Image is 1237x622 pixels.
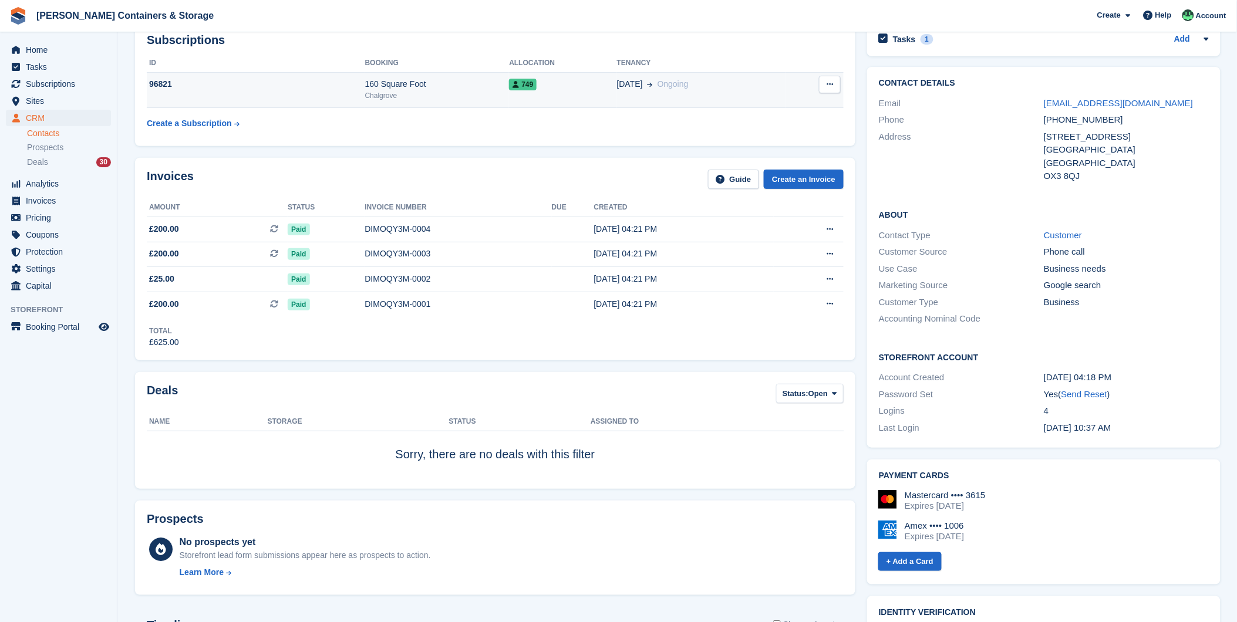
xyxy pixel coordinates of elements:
div: Amex •••• 1006 [905,520,964,531]
div: [STREET_ADDRESS] [1044,130,1209,144]
h2: Identity verification [879,608,1209,617]
div: DIMOQY3M-0003 [365,248,551,260]
span: £200.00 [149,223,179,235]
div: DIMOQY3M-0004 [365,223,551,235]
span: Deals [27,157,48,168]
span: Paid [288,273,309,285]
h2: Subscriptions [147,33,844,47]
th: Tenancy [617,54,786,73]
img: stora-icon-8386f47178a22dfd0bd8f6a31ec36ba5ce8667c1dd55bd0f319d3a0aa187defe.svg [9,7,27,25]
span: Capital [26,278,96,294]
a: menu [6,110,111,126]
button: Status: Open [776,384,844,403]
div: [PHONE_NUMBER] [1044,113,1209,127]
a: menu [6,59,111,75]
div: Storefront lead form submissions appear here as prospects to action. [180,549,431,562]
div: Account Created [879,371,1044,384]
div: Yes [1044,388,1209,401]
span: ( ) [1059,389,1110,399]
span: Tasks [26,59,96,75]
span: Storefront [11,304,117,316]
span: Ongoing [658,79,689,89]
span: Home [26,42,96,58]
a: Create an Invoice [764,170,844,189]
span: £200.00 [149,298,179,310]
span: Help [1155,9,1172,21]
div: 4 [1044,404,1209,418]
a: menu [6,261,111,277]
div: [DATE] 04:21 PM [594,298,774,310]
div: Use Case [879,262,1044,276]
h2: Storefront Account [879,351,1209,363]
th: Invoice number [365,198,551,217]
a: menu [6,192,111,209]
img: Arjun Preetham [1182,9,1194,21]
span: Pricing [26,209,96,226]
span: Prospects [27,142,63,153]
a: Add [1174,33,1190,46]
div: 160 Square Foot [365,78,510,90]
span: Paid [288,299,309,310]
a: menu [6,175,111,192]
h2: Tasks [893,34,916,45]
div: [DATE] 04:21 PM [594,273,774,285]
div: Accounting Nominal Code [879,312,1044,326]
div: Expires [DATE] [905,501,986,511]
span: [DATE] [617,78,643,90]
h2: Invoices [147,170,194,189]
time: 2025-07-24 09:37:21 UTC [1044,422,1111,432]
span: Settings [26,261,96,277]
span: Open [808,388,828,400]
span: Account [1196,10,1226,22]
a: menu [6,209,111,226]
a: [EMAIL_ADDRESS][DOMAIN_NAME] [1044,98,1193,108]
span: Booking Portal [26,319,96,335]
div: Expires [DATE] [905,531,964,542]
th: Due [552,198,594,217]
a: Prospects [27,141,111,154]
a: menu [6,244,111,260]
th: Status [449,413,591,431]
th: Allocation [509,54,616,73]
a: Send Reset [1061,389,1107,399]
div: Address [879,130,1044,183]
div: Email [879,97,1044,110]
span: Sites [26,93,96,109]
div: 30 [96,157,111,167]
div: Chalgrove [365,90,510,101]
a: menu [6,93,111,109]
th: Status [288,198,365,217]
a: menu [6,42,111,58]
span: Create [1097,9,1121,21]
div: Total [149,326,179,336]
div: Business needs [1044,262,1209,276]
span: Paid [288,224,309,235]
th: Assigned to [591,413,844,431]
div: Customer Type [879,296,1044,309]
span: CRM [26,110,96,126]
a: Guide [708,170,760,189]
div: DIMOQY3M-0001 [365,298,551,310]
th: Booking [365,54,510,73]
div: DIMOQY3M-0002 [365,273,551,285]
a: Customer [1044,230,1082,240]
span: Invoices [26,192,96,209]
th: Created [594,198,774,217]
div: Phone [879,113,1044,127]
div: 96821 [147,78,365,90]
a: [PERSON_NAME] Containers & Storage [32,6,218,25]
img: Mastercard Logo [878,490,897,509]
a: Deals 30 [27,156,111,168]
a: Learn More [180,566,431,579]
span: £200.00 [149,248,179,260]
img: Amex Logo [878,520,897,539]
th: Amount [147,198,288,217]
a: Preview store [97,320,111,334]
span: £25.00 [149,273,174,285]
div: Mastercard •••• 3615 [905,490,986,501]
a: Create a Subscription [147,113,240,134]
div: [GEOGRAPHIC_DATA] [1044,143,1209,157]
span: 749 [509,79,537,90]
th: Storage [268,413,449,431]
div: Customer Source [879,245,1044,259]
